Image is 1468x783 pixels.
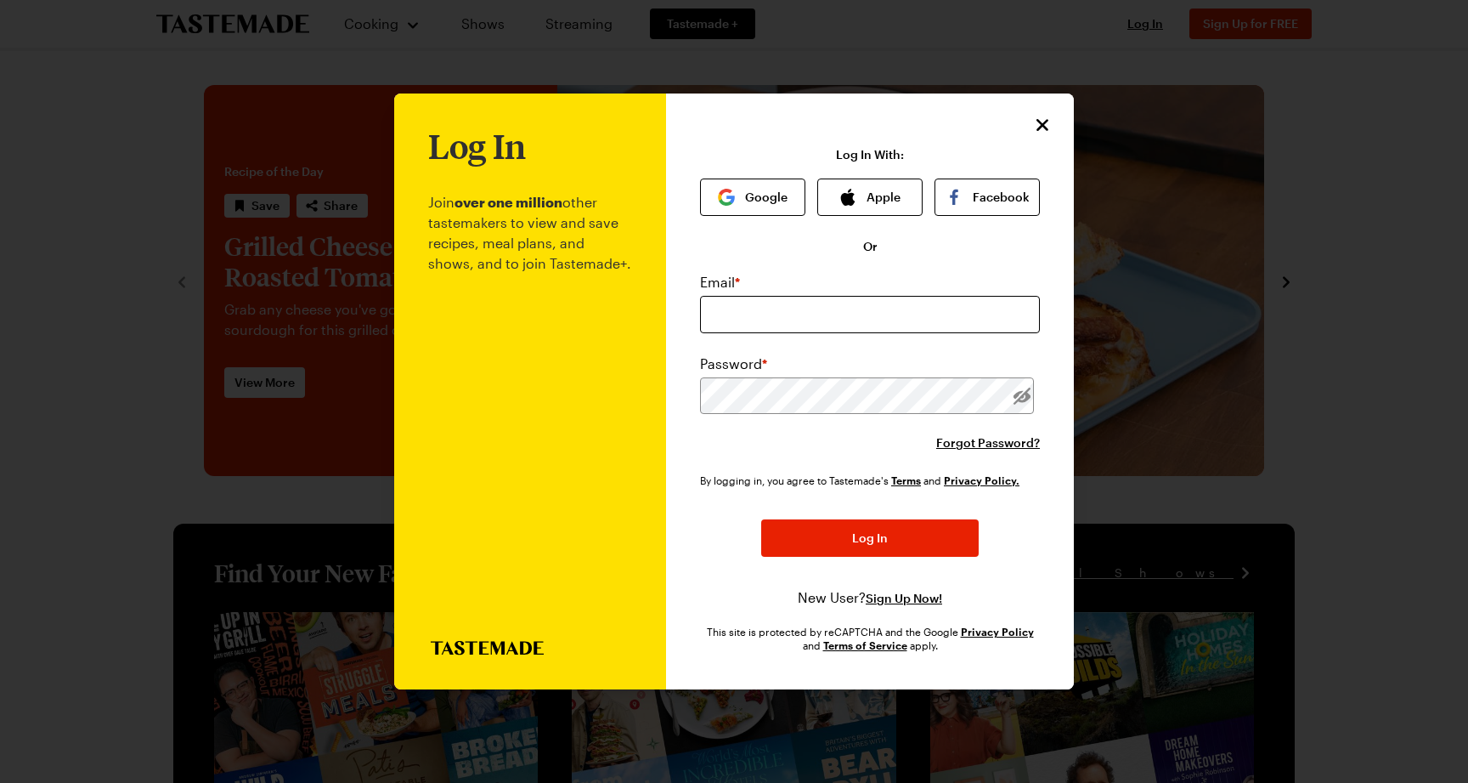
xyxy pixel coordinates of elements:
span: Or [863,238,878,255]
div: This site is protected by reCAPTCHA and the Google and apply. [700,625,1040,652]
a: Google Terms of Service [823,638,907,652]
button: Apple [817,179,923,216]
span: New User? [798,589,866,605]
a: Google Privacy Policy [961,624,1034,638]
span: Log In [852,530,888,547]
button: Forgot Password? [936,434,1040,451]
h1: Log In [428,128,526,165]
a: Tastemade Terms of Service [891,473,921,487]
button: Facebook [934,179,1040,216]
a: Tastemade Privacy Policy [944,473,1019,487]
button: Close [1031,114,1053,136]
b: over one million [455,194,562,210]
button: Google [700,179,805,216]
p: Join other tastemakers to view and save recipes, meal plans, and shows, and to join Tastemade+. [428,165,632,641]
label: Email [700,272,740,292]
div: By logging in, you agree to Tastemade's and [700,472,1026,489]
label: Password [700,354,767,374]
p: Log In With: [836,148,904,162]
button: Log In [761,519,979,557]
button: Sign Up Now! [866,590,942,607]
